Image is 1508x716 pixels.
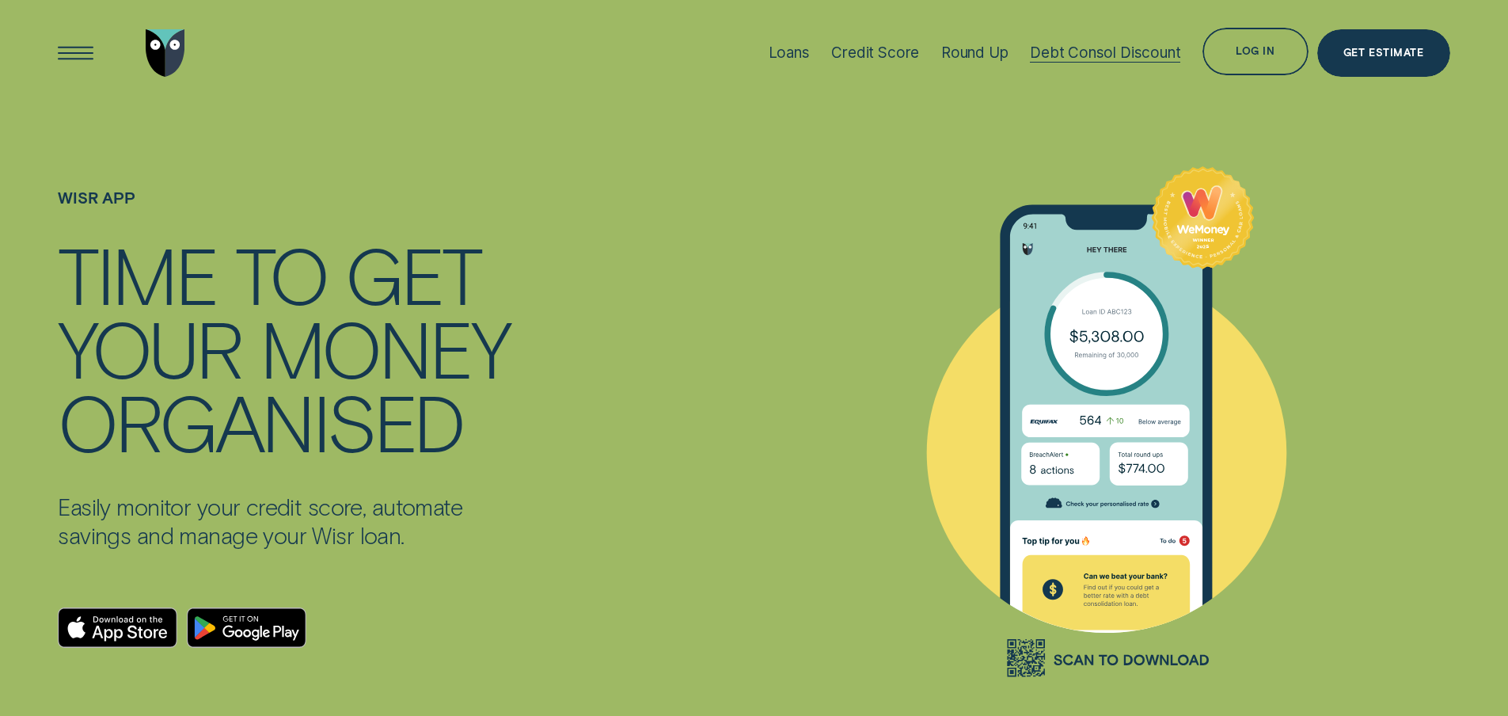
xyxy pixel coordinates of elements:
[260,310,509,384] div: MONEY
[1317,29,1450,77] a: Get Estimate
[58,310,241,384] div: YOUR
[941,44,1008,62] div: Round Up
[58,607,177,648] a: Download on the App Store
[1030,44,1180,62] div: Debt Consol Discount
[187,607,306,648] a: Android App on Google Play
[58,237,515,458] h4: TIME TO GET YOUR MONEY ORGANISED
[58,237,216,310] div: TIME
[58,384,463,458] div: ORGANISED
[58,189,515,237] h1: WISR APP
[52,29,100,77] button: Open Menu
[1202,28,1308,75] button: Log in
[345,237,481,310] div: GET
[831,44,919,62] div: Credit Score
[235,237,327,310] div: TO
[769,44,810,62] div: Loans
[58,493,515,550] p: Easily monitor your credit score, automate savings and manage your Wisr loan.
[146,29,185,77] img: Wisr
